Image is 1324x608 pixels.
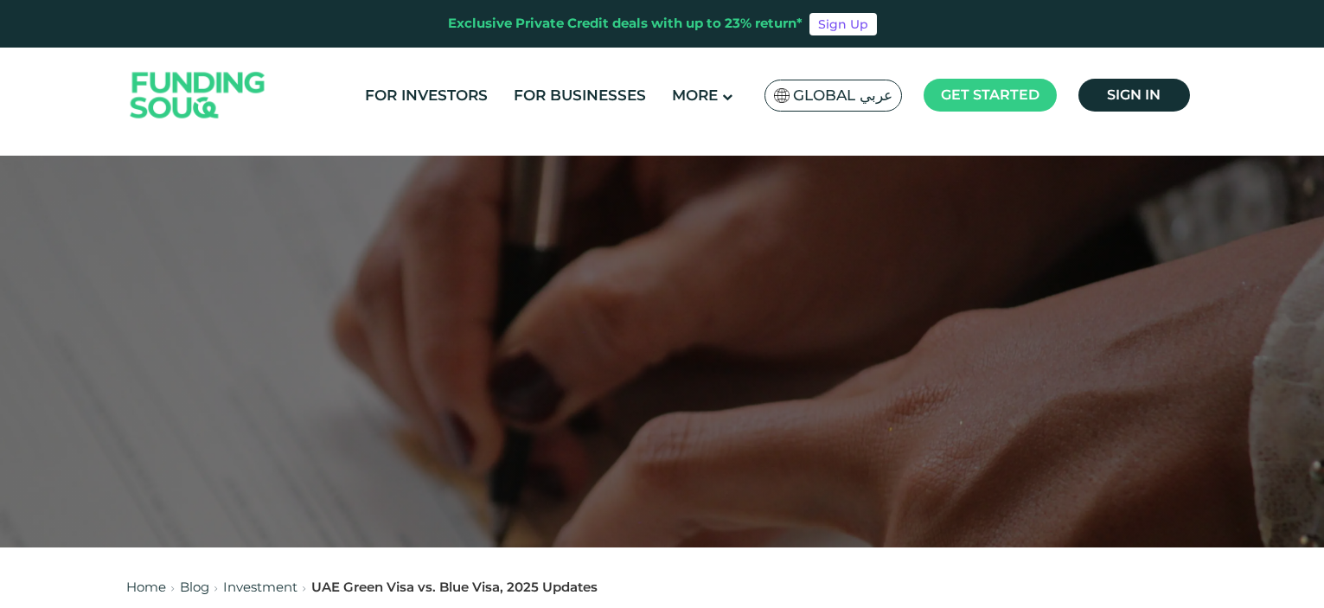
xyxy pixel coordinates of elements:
a: Sign in [1078,79,1190,112]
span: Sign in [1107,86,1161,103]
div: UAE Green Visa vs. Blue Visa, 2025 Updates [311,578,598,598]
div: Exclusive Private Credit deals with up to 23% return* [448,14,803,34]
a: Blog [180,579,209,595]
a: Home [126,579,166,595]
img: Logo [113,52,283,139]
span: Global عربي [793,86,892,106]
a: For Businesses [509,81,650,110]
span: More [672,86,718,104]
a: For Investors [361,81,492,110]
a: Investment [223,579,297,595]
a: Sign Up [809,13,877,35]
span: Get started [941,86,1039,103]
img: SA Flag [774,88,790,103]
